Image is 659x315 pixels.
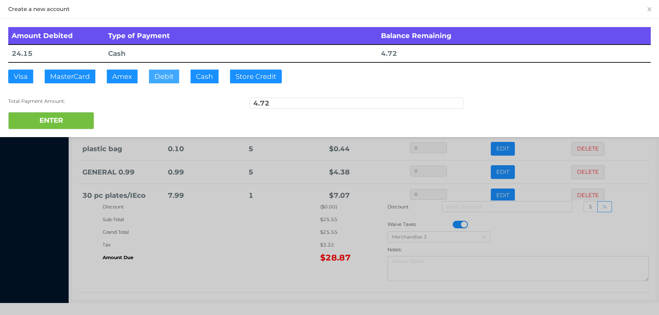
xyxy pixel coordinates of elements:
[378,45,651,62] td: 4.72
[190,70,219,83] button: Cash
[8,112,94,129] button: ENTER
[45,70,95,83] button: MasterCard
[647,7,652,12] i: icon: close
[105,27,378,45] th: Type of Payment
[8,98,222,105] div: Total Payment Amount:
[8,27,105,45] th: Amount Debited
[8,70,33,83] button: Visa
[8,45,105,62] td: 24.15
[230,70,282,83] button: Store Credit
[149,70,179,83] button: Debit
[8,5,651,13] div: Create a new account
[105,45,378,62] td: Cash
[378,27,651,45] th: Balance Remaining
[107,70,138,83] button: Amex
